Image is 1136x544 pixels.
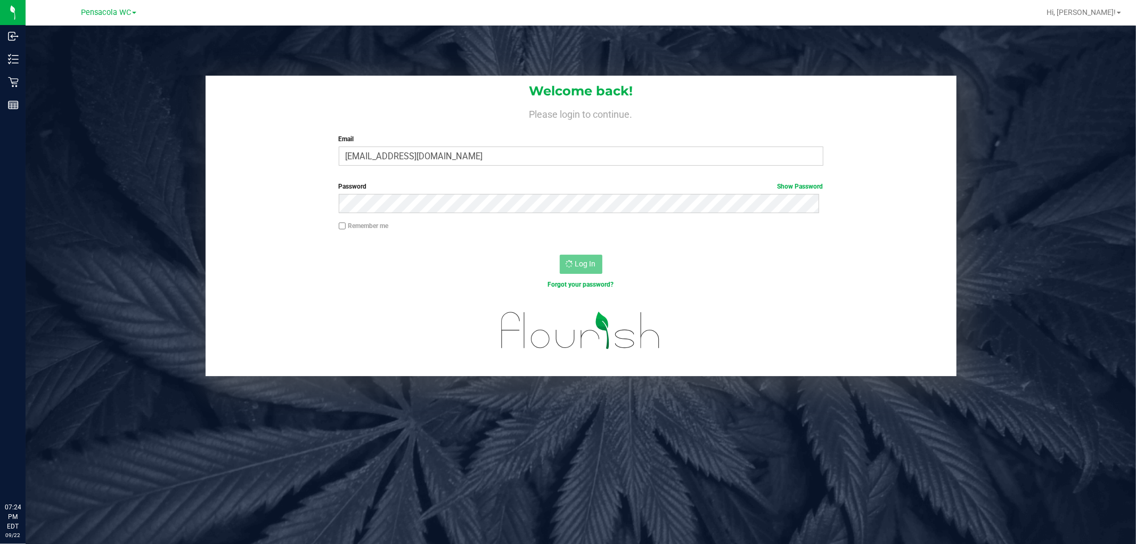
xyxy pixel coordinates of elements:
[339,183,367,190] span: Password
[5,502,21,531] p: 07:24 PM EDT
[81,8,131,17] span: Pensacola WC
[560,255,602,274] button: Log In
[548,281,614,288] a: Forgot your password?
[8,77,19,87] inline-svg: Retail
[575,259,596,268] span: Log In
[8,100,19,110] inline-svg: Reports
[487,301,675,361] img: flourish_logo.svg
[778,183,823,190] a: Show Password
[5,531,21,539] p: 09/22
[8,54,19,64] inline-svg: Inventory
[339,134,823,144] label: Email
[206,107,957,119] h4: Please login to continue.
[206,84,957,98] h1: Welcome back!
[339,222,346,230] input: Remember me
[8,31,19,42] inline-svg: Inbound
[339,221,389,231] label: Remember me
[1047,8,1116,17] span: Hi, [PERSON_NAME]!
